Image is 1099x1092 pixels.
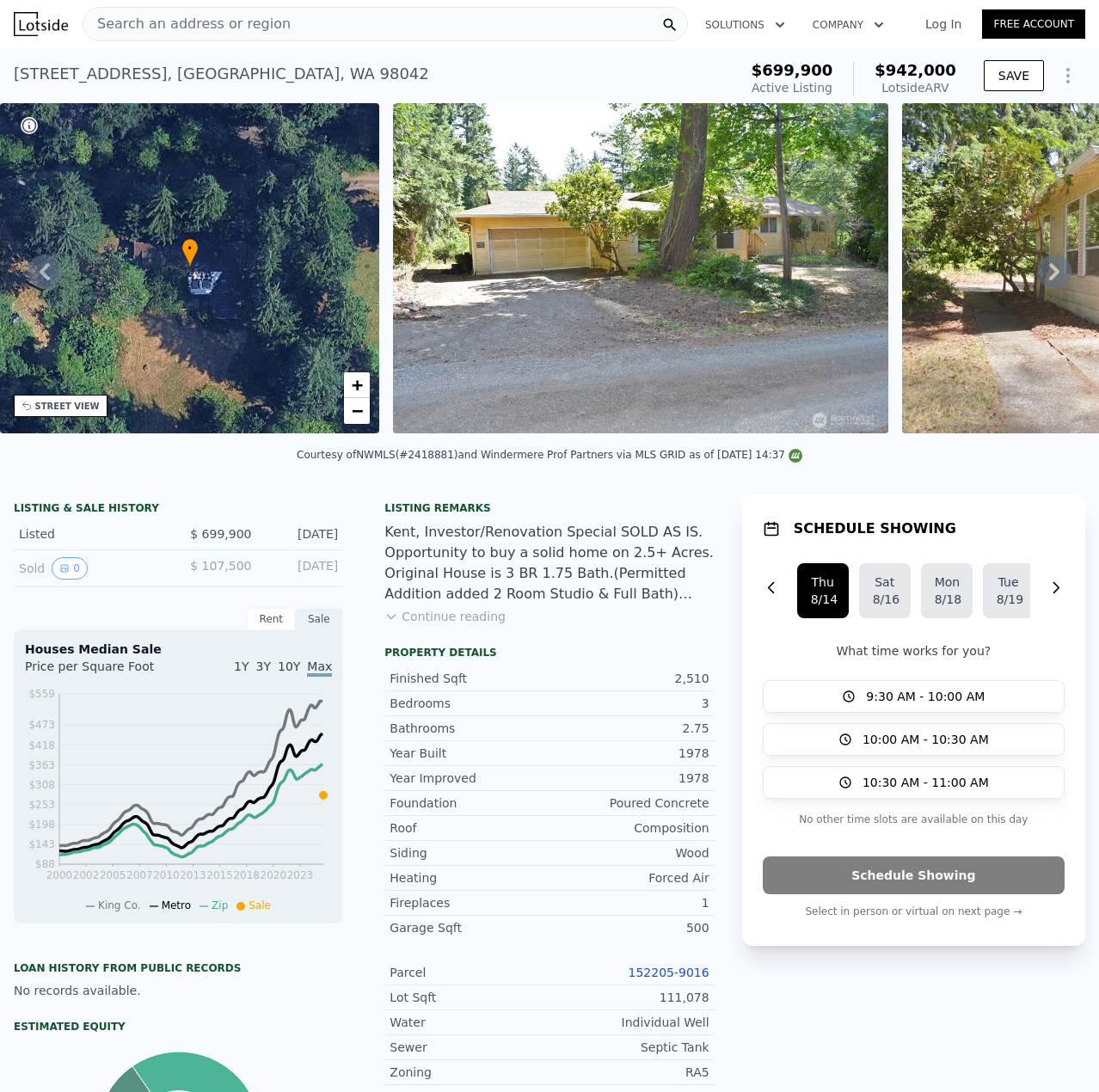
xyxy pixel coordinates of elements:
[390,869,549,886] div: Heating
[14,961,343,975] div: Loan history from public records
[265,525,338,543] div: [DATE]
[629,966,709,979] a: 152205-9016
[153,869,180,881] tspan: 2010
[863,774,989,791] span: 10:30 AM - 11:00 AM
[390,989,549,1006] div: Lot Sqft
[921,563,973,618] button: Mon8/18
[549,919,709,936] div: 500
[549,819,709,837] div: Composition
[549,1064,709,1081] div: RA5
[763,901,1065,922] p: Select in person or virtual on next page →
[935,574,959,591] div: Mon
[799,9,898,40] button: Company
[212,899,228,911] span: Zip
[295,608,343,630] div: Sale
[181,238,199,268] div: •
[19,525,165,543] div: Listed
[549,869,709,886] div: Forced Air
[873,574,897,591] div: Sat
[390,720,549,737] div: Bathrooms
[52,557,88,580] button: View historical data
[549,670,709,687] div: 2,510
[28,688,55,700] tspan: $559
[390,794,549,812] div: Foundation
[384,646,714,659] div: Property details
[247,608,295,630] div: Rent
[763,723,1065,756] button: 10:00 AM - 10:30 AM
[234,659,249,673] span: 1Y
[256,659,271,673] span: 3Y
[46,869,73,881] tspan: 2000
[344,372,370,398] a: Zoom in
[549,745,709,762] div: 1978
[83,14,291,34] span: Search an address or region
[390,844,549,862] div: Siding
[181,241,199,256] span: •
[549,794,709,812] div: Poured Concrete
[997,574,1021,591] div: Tue
[297,449,802,461] div: Courtesy of NWMLS (#2418881) and Windermere Prof Partners via MLS GRID as of [DATE] 14:37
[390,745,549,762] div: Year Built
[983,563,1035,618] button: Tue8/19
[875,79,956,96] div: Lotside ARV
[162,899,191,911] span: Metro
[549,1039,709,1056] div: Septic Tank
[28,819,55,831] tspan: $198
[180,869,206,881] tspan: 2013
[265,557,338,580] div: [DATE]
[789,449,802,463] img: NWMLS Logo
[278,659,300,673] span: 10Y
[98,899,141,911] span: King Co.
[859,563,911,618] button: Sat8/16
[984,60,1044,91] button: SAVE
[794,518,956,539] h1: SCHEDULE SHOWING
[28,799,55,811] tspan: $253
[763,766,1065,799] button: 10:30 AM - 11:00 AM
[19,557,165,580] div: Sold
[549,695,709,712] div: 3
[863,731,989,748] span: 10:00 AM - 10:30 AM
[233,869,260,881] tspan: 2018
[811,574,835,591] div: Thu
[307,659,332,677] span: Max
[28,719,55,731] tspan: $473
[206,869,233,881] tspan: 2015
[875,61,956,79] span: $942,000
[797,563,849,618] button: Thu8/14
[752,61,833,79] span: $699,900
[691,9,799,40] button: Solutions
[352,374,363,396] span: +
[811,591,835,608] div: 8/14
[35,858,55,870] tspan: $88
[14,62,429,86] div: [STREET_ADDRESS] , [GEOGRAPHIC_DATA] , WA 98042
[14,1020,343,1034] div: Estimated Equity
[28,779,55,791] tspan: $308
[28,739,55,752] tspan: $418
[190,527,251,541] span: $ 699,900
[752,81,832,95] span: Active Listing
[14,982,343,999] div: No records available.
[390,1039,549,1056] div: Sewer
[763,680,1065,713] button: 9:30 AM - 10:00 AM
[905,15,982,33] a: Log In
[249,899,271,911] span: Sale
[549,894,709,911] div: 1
[549,720,709,737] div: 2.75
[384,608,506,625] button: Continue reading
[763,642,1065,659] p: What time works for you?
[390,695,549,712] div: Bedrooms
[28,838,55,850] tspan: $143
[390,1064,549,1081] div: Zoning
[982,9,1085,39] a: Free Account
[126,869,153,881] tspan: 2007
[390,964,549,981] div: Parcel
[997,591,1021,608] div: 8/19
[549,989,709,1006] div: 111,078
[1051,58,1085,93] button: Show Options
[287,869,314,881] tspan: 2023
[100,869,126,881] tspan: 2005
[390,770,549,787] div: Year Improved
[352,400,363,421] span: −
[935,591,959,608] div: 8/18
[73,869,100,881] tspan: 2002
